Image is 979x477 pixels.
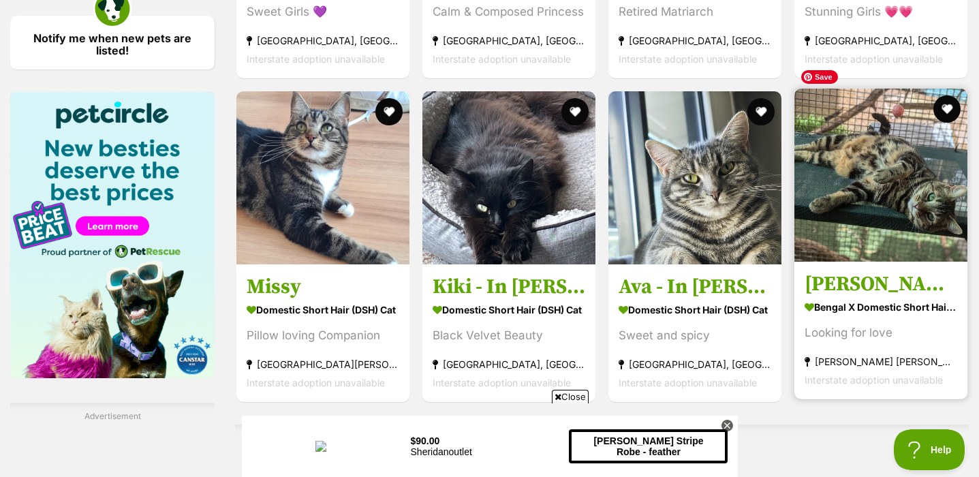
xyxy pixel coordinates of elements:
strong: [GEOGRAPHIC_DATA], [GEOGRAPHIC_DATA] [805,31,957,50]
div: Sheridanoutlet [169,31,328,42]
div: Stunning Girls 💗💗 [805,3,957,21]
img: Kiki - In foster in South Yarra - Domestic Short Hair (DSH) Cat [422,91,595,264]
div: Pillow loving Companion [247,327,399,345]
h3: Kiki - In [PERSON_NAME] in [GEOGRAPHIC_DATA] [433,275,585,301]
a: Notify me when new pets are listed! [10,16,215,70]
strong: [GEOGRAPHIC_DATA], [GEOGRAPHIC_DATA] [433,356,585,374]
span: Interstate adoption unavailable [805,53,943,65]
strong: [GEOGRAPHIC_DATA], [GEOGRAPHIC_DATA] [433,31,585,50]
div: Calm & Composed Princess [433,3,585,21]
button: favourite [561,98,589,125]
strong: Domestic Short Hair (DSH) Cat [619,301,771,320]
img: Missy - Domestic Short Hair (DSH) Cat [236,91,409,264]
strong: Domestic Short Hair (DSH) Cat [433,301,585,320]
strong: Domestic Short Hair (DSH) Cat [247,301,399,320]
span: Interstate adoption unavailable [433,378,571,389]
strong: [GEOGRAPHIC_DATA], [GEOGRAPHIC_DATA] [247,31,399,50]
button: [PERSON_NAME] Stripe Robe - feather [327,14,486,47]
div: $90.00 [169,20,328,31]
strong: [GEOGRAPHIC_DATA], [GEOGRAPHIC_DATA] [619,31,771,50]
h3: Ava - In [PERSON_NAME] care in [GEOGRAPHIC_DATA] [619,275,771,301]
button: favourite [375,98,403,125]
h3: Missy [247,275,399,301]
span: Interstate adoption unavailable [247,378,385,389]
h3: [PERSON_NAME] [805,272,957,298]
strong: [GEOGRAPHIC_DATA], [GEOGRAPHIC_DATA] [619,356,771,374]
iframe: Help Scout Beacon - Open [894,429,965,470]
span: Save [801,70,838,84]
div: Sweet and spicy [619,327,771,345]
span: Close [552,390,589,403]
span: Interstate adoption unavailable [247,53,385,65]
span: Interstate adoption unavailable [433,53,571,65]
div: Black Velvet Beauty [433,327,585,345]
strong: [PERSON_NAME] [PERSON_NAME], [GEOGRAPHIC_DATA] [805,353,957,371]
button: favourite [933,95,961,123]
span: Interstate adoption unavailable [619,378,757,389]
img: Ava - In foster care in Melbourne - Domestic Short Hair (DSH) Cat [608,91,781,264]
div: Retired Matriarch [619,3,771,21]
span: Interstate adoption unavailable [805,375,943,386]
a: Ava - In [PERSON_NAME] care in [GEOGRAPHIC_DATA] Domestic Short Hair (DSH) Cat Sweet and spicy [G... [608,264,781,403]
iframe: Advertisement [242,409,738,470]
strong: Bengal x Domestic Short Hair (DSH) Cat [805,298,957,318]
span: Interstate adoption unavailable [619,53,757,65]
a: Missy Domestic Short Hair (DSH) Cat Pillow loving Companion [GEOGRAPHIC_DATA][PERSON_NAME][GEOGRA... [236,264,409,403]
img: Petra - Bengal x Domestic Short Hair (DSH) Cat [794,89,967,262]
a: [PERSON_NAME] Bengal x Domestic Short Hair (DSH) Cat Looking for love [PERSON_NAME] [PERSON_NAME]... [794,262,967,400]
strong: [GEOGRAPHIC_DATA][PERSON_NAME][GEOGRAPHIC_DATA] [247,356,399,374]
button: favourite [747,98,775,125]
div: Sweet Girls 💜 [247,3,399,21]
a: Kiki - In [PERSON_NAME] in [GEOGRAPHIC_DATA] Domestic Short Hair (DSH) Cat Black Velvet Beauty [G... [422,264,595,403]
img: Pet Circle promo banner [10,92,215,378]
div: Looking for love [805,324,957,343]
